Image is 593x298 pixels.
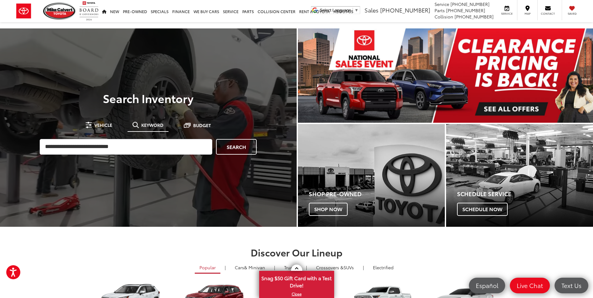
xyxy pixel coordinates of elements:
span: Map [520,12,534,16]
h4: Schedule Service [457,191,593,197]
span: Shop Now [309,203,348,216]
li: | [223,264,227,271]
span: Vehicle [94,123,112,127]
span: Parts [435,7,445,13]
a: Live Chat [510,278,550,293]
a: Text Us [555,278,588,293]
a: Español [469,278,505,293]
span: [PHONE_NUMBER] [446,7,485,13]
span: Service [500,12,514,16]
a: Shop Pre-Owned Shop Now [298,124,445,227]
span: Text Us [558,281,585,289]
li: | [273,264,277,271]
h2: Discover Our Lineup [76,247,517,257]
span: Keyword [141,123,163,127]
span: Sales [364,6,379,14]
span: Service [435,1,449,7]
span: Snag $50 Gift Card with a Test Drive! [260,271,334,291]
span: [PHONE_NUMBER] [380,6,430,14]
a: Search [216,139,257,155]
span: Crossovers & [316,264,344,271]
span: [PHONE_NUMBER] [455,13,494,20]
span: Budget [193,123,211,127]
span: Saved [565,12,579,16]
span: Schedule Now [457,203,508,216]
li: | [304,264,309,271]
a: Popular [195,262,220,274]
span: Live Chat [514,281,546,289]
div: Toyota [298,124,445,227]
div: Toyota [446,124,593,227]
h4: Shop Pre-Owned [309,191,445,197]
a: Trucks [279,262,302,273]
span: Collision [435,13,453,20]
span: [PHONE_NUMBER] [450,1,490,7]
span: Contact [541,12,555,16]
span: Español [473,281,501,289]
span: ▼ [354,8,359,12]
a: SUVs [311,262,359,273]
a: Cars [230,262,270,273]
span: & Minivan [244,264,265,271]
li: | [361,264,365,271]
a: Schedule Service Schedule Now [446,124,593,227]
a: Electrified [368,262,398,273]
img: Mike Calvert Toyota [43,2,76,20]
h3: Search Inventory [26,92,270,104]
